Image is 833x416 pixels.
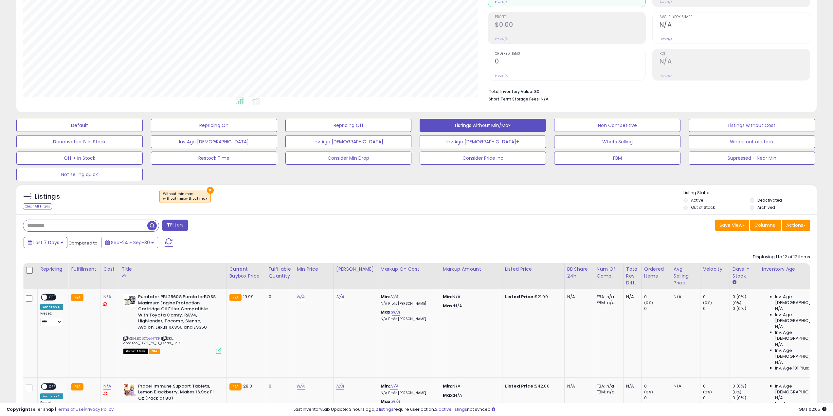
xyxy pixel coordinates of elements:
[390,294,398,300] a: N/A
[505,383,535,389] b: Listed Price:
[71,294,83,301] small: FBA
[495,52,645,56] span: Ordered Items
[505,294,535,300] b: Listed Price:
[101,237,158,248] button: Sep-24 - Sep-30
[40,393,63,399] div: Amazon AI
[660,21,810,30] h2: N/A
[733,266,756,280] div: Days In Stock
[33,239,59,246] span: Last 7 Days
[151,152,277,165] button: Restock Time
[660,52,810,56] span: ROI
[644,300,653,305] small: (0%)
[443,303,497,309] p: N/A
[297,266,331,273] div: Min Price
[16,119,143,132] button: Default
[420,135,546,148] button: Inv Age [DEMOGRAPHIC_DATA]+
[660,37,672,41] small: Prev: N/A
[68,240,99,246] span: Compared to:
[123,294,222,353] div: ASIN:
[541,96,549,102] span: N/A
[753,254,810,260] div: Displaying 1 to 12 of 12 items
[443,383,497,389] p: N/A
[489,89,533,94] b: Total Inventory Value:
[269,294,289,300] div: 0
[715,220,749,231] button: Save View
[733,395,759,401] div: 0 (0%)
[23,203,52,209] div: Clear All Filters
[381,301,435,306] p: N/A Profit [PERSON_NAME]
[381,309,392,315] b: Max:
[775,395,783,401] span: N/A
[733,306,759,312] div: 0 (0%)
[443,294,497,300] p: N/A
[683,190,817,196] p: Listing States:
[149,349,160,354] span: FBA
[103,383,111,389] a: N/A
[691,197,703,203] label: Active
[138,294,218,332] b: Purolator PBL25608 PurolatorBOSS Maximum Engine Protection Cartridge Oil Filter Compatible With T...
[381,383,390,389] b: Min:
[644,389,653,395] small: (0%)
[381,294,390,300] b: Min:
[336,266,375,273] div: [PERSON_NAME]
[567,266,591,280] div: BB Share 24h.
[703,300,712,305] small: (0%)
[489,96,540,102] b: Short Term Storage Fees:
[163,191,207,201] span: Without min max :
[703,395,730,401] div: 0
[162,220,188,231] button: Filters
[443,266,499,273] div: Markup Amount
[597,266,621,280] div: Num of Comp.
[495,74,508,78] small: Prev: N/A
[750,220,781,231] button: Columns
[505,266,562,273] div: Listed Price
[554,119,680,132] button: Non Competitive
[660,74,672,78] small: Prev: N/A
[420,152,546,165] button: Consider Price Inc
[644,294,671,300] div: 0
[151,119,277,132] button: Repricing On
[644,266,668,280] div: Ordered Items
[375,406,393,412] a: 2 listings
[137,336,160,341] a: B06XQ5NYKF
[782,220,810,231] button: Actions
[505,294,559,300] div: $21.00
[703,294,730,300] div: 0
[16,168,143,181] button: Not selling quick
[24,237,67,248] button: Last 7 Days
[733,300,742,305] small: (0%)
[733,383,759,389] div: 0 (0%)
[443,294,453,300] strong: Min:
[40,304,63,310] div: Amazon AI
[71,266,98,273] div: Fulfillment
[597,294,618,300] div: FBA: n/a
[16,135,143,148] button: Deactivated & In Stock
[443,303,454,309] strong: Max:
[644,395,671,401] div: 0
[703,383,730,389] div: 0
[554,152,680,165] button: FBM
[285,135,412,148] button: Inv Age [DEMOGRAPHIC_DATA]
[775,342,783,348] span: N/A
[644,383,671,389] div: 0
[336,294,344,300] a: N/A
[644,306,671,312] div: 0
[489,87,805,95] li: $0
[123,336,183,346] span: | SKU: amazon_9.76_21_8_Chris_5575
[674,294,695,300] div: N/A
[40,266,65,273] div: Repricing
[660,58,810,66] h2: N/A
[660,15,810,19] span: Avg. Buybox Share
[443,392,497,398] p: N/A
[381,317,435,321] p: N/A Profit [PERSON_NAME]
[7,406,30,412] strong: Copyright
[689,152,815,165] button: Supressed + Near Min
[597,383,618,389] div: FBA: n/a
[269,266,291,280] div: Fulfillable Quantity
[7,407,114,413] div: seller snap | |
[554,135,680,148] button: Whats Selling
[47,295,58,300] span: OFF
[689,119,815,132] button: Listings without Cost
[122,266,224,273] div: Title
[626,383,636,389] div: N/A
